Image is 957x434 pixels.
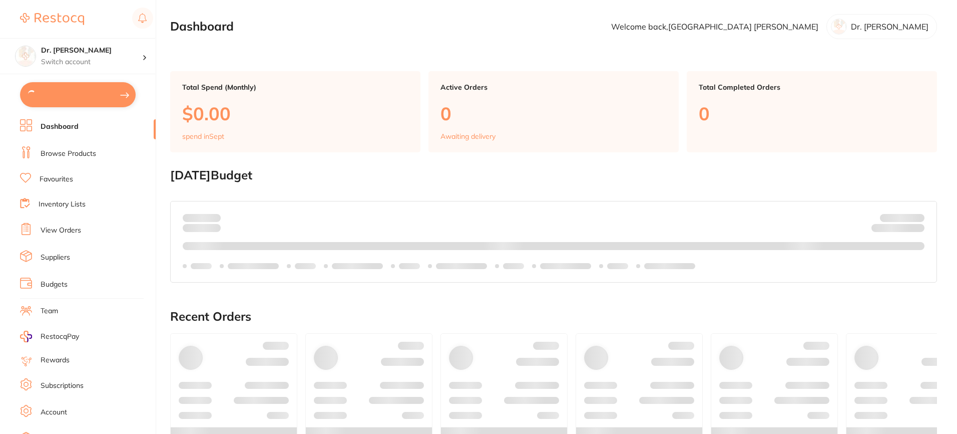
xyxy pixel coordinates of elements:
[182,132,224,140] p: spend in Sept
[40,174,73,184] a: Favourites
[20,8,84,31] a: Restocq Logo
[851,22,928,31] p: Dr. [PERSON_NAME]
[41,407,67,417] a: Account
[907,226,924,235] strong: $0.00
[607,262,628,270] p: Labels
[440,132,496,140] p: Awaiting delivery
[295,262,316,270] p: Labels
[41,46,142,56] h4: Dr. Kim Carr
[540,262,591,270] p: Labels extended
[699,103,925,124] p: 0
[20,331,79,342] a: RestocqPay
[41,253,70,263] a: Suppliers
[41,381,84,391] a: Subscriptions
[228,262,279,270] p: Labels extended
[611,22,818,31] p: Welcome back, [GEOGRAPHIC_DATA] [PERSON_NAME]
[170,168,937,182] h2: [DATE] Budget
[41,122,79,132] a: Dashboard
[436,262,487,270] p: Labels extended
[41,57,142,67] p: Switch account
[170,20,234,34] h2: Dashboard
[871,222,924,234] p: Remaining:
[191,262,212,270] p: Labels
[203,213,221,222] strong: $0.00
[399,262,420,270] p: Labels
[41,332,79,342] span: RestocqPay
[644,262,695,270] p: Labels extended
[41,355,70,365] a: Rewards
[428,71,679,152] a: Active Orders0Awaiting delivery
[182,83,408,91] p: Total Spend (Monthly)
[440,103,667,124] p: 0
[183,222,221,234] p: month
[41,149,96,159] a: Browse Products
[20,331,32,342] img: RestocqPay
[183,213,221,222] p: Spent:
[170,71,420,152] a: Total Spend (Monthly)$0.00spend inSept
[41,226,81,236] a: View Orders
[905,213,924,222] strong: $NaN
[503,262,524,270] p: Labels
[20,13,84,25] img: Restocq Logo
[332,262,383,270] p: Labels extended
[687,71,937,152] a: Total Completed Orders0
[39,199,86,209] a: Inventory Lists
[880,213,924,222] p: Budget:
[699,83,925,91] p: Total Completed Orders
[41,280,68,290] a: Budgets
[16,46,36,66] img: Dr. Kim Carr
[440,83,667,91] p: Active Orders
[41,306,58,316] a: Team
[182,103,408,124] p: $0.00
[170,310,937,324] h2: Recent Orders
